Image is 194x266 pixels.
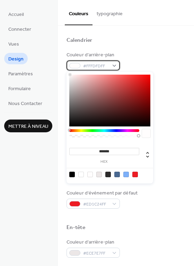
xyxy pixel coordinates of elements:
span: #ECE7E7FF [83,250,109,257]
span: Accueil [8,11,24,18]
div: rgb(255, 253, 253) [87,172,93,177]
div: rgb(237, 28, 36) [132,172,138,177]
span: #FFFDFDFF [83,63,109,70]
button: Mettre à niveau [4,120,52,132]
div: rgb(74, 105, 145) [114,172,120,177]
a: Paramètres [4,68,37,79]
div: Couleur d'événement par défaut [67,190,138,197]
a: Vues [4,38,23,49]
a: Accueil [4,8,28,20]
div: rgba(0, 0, 0, 0) [78,172,84,177]
div: Calendrier [67,37,92,44]
span: Paramètres [8,70,33,78]
div: rgb(45, 43, 43) [105,172,111,177]
span: #ED1C24FF [83,201,109,208]
a: Nous Contacter [4,97,46,109]
label: hex [69,160,139,164]
span: Mettre à niveau [8,123,48,130]
div: Couleur d'arrière-plan [67,239,118,246]
span: Formulaire [8,85,31,93]
div: rgb(236, 231, 231) [96,172,102,177]
div: rgb(125, 176, 248) [123,172,129,177]
div: rgb(0, 0, 0) [69,172,75,177]
span: Design [8,56,24,63]
div: En-tête [67,224,85,231]
a: Connecter [4,23,35,35]
span: Vues [8,41,19,48]
span: Connecter [8,26,31,33]
a: Formulaire [4,83,35,94]
a: Design [4,53,28,64]
span: Nous Contacter [8,100,42,107]
div: Couleur d'arrière-plan [67,51,118,59]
